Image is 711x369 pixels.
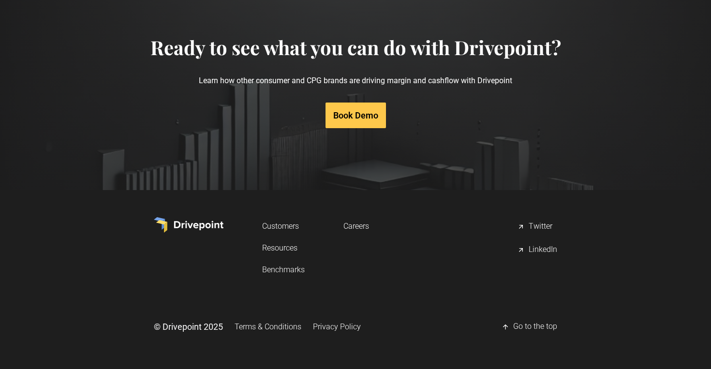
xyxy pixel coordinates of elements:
a: Book Demo [326,103,386,128]
p: Learn how other consumer and CPG brands are driving margin and cashflow with Drivepoint [150,59,561,102]
a: Twitter [517,217,557,236]
div: © Drivepoint 2025 [154,321,223,333]
a: Privacy Policy [313,318,361,336]
a: Terms & Conditions [235,318,301,336]
div: Go to the top [513,321,557,333]
a: LinkedIn [517,240,557,260]
a: Careers [343,217,369,235]
h4: Ready to see what you can do with Drivepoint? [150,36,561,59]
a: Go to the top [502,317,557,337]
div: LinkedIn [529,244,557,256]
a: Benchmarks [262,261,305,279]
a: Customers [262,217,305,235]
a: Resources [262,239,305,257]
div: Twitter [529,221,552,233]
